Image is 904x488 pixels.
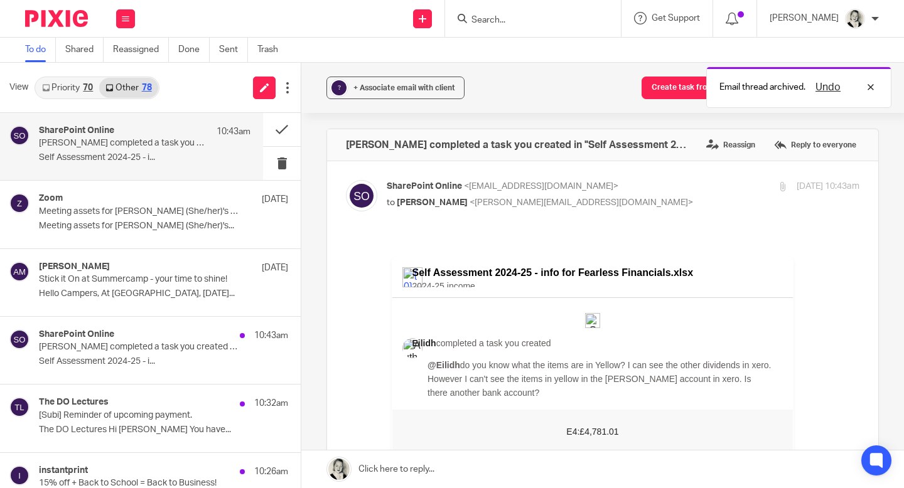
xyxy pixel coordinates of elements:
div: ? [331,80,347,95]
img: svg%3E [9,397,30,417]
p: [Subi] Reminder of upcoming payment. [39,410,239,421]
h4: SharePoint Online [39,125,114,136]
img: svg%3E [9,125,30,146]
h4: [PERSON_NAME] [39,262,110,272]
h4: [PERSON_NAME] completed a task you created​ in "Self Assessment 2024-25 - info for Fearless Finan... [346,139,691,151]
p: 2024-25 income [26,42,397,51]
a: Shared [65,38,104,62]
img: DA590EE6-2184-4DF2-A25D-D99FB904303F_1_201_a.jpeg [845,9,865,29]
p: Meeting assets for [PERSON_NAME] (She/her)'s... [39,221,288,231]
span: completed a task you created​ [26,102,164,112]
span: [PERSON_NAME] [397,198,468,207]
a: Go to comment [153,227,259,255]
span: <[PERSON_NAME][EMAIL_ADDRESS][DOMAIN_NAME]> [470,198,693,207]
p: Email thread archived. [719,81,805,93]
p: Hello Campers, At [GEOGRAPHIC_DATA], [DATE]... [39,289,288,299]
p: [DATE] [262,193,288,206]
img: svg%3E [9,193,30,213]
p: Self Assessment 2024-25 - i... [39,152,250,163]
p: [DATE] [262,262,288,274]
div: 78 [142,83,152,92]
img: Author [16,102,36,122]
span: @Eilidh [41,124,73,134]
span: E4: [180,190,193,200]
p: 10:26am [254,465,288,478]
label: Reply to everyone [771,135,859,154]
img: {0} Icon [16,31,36,51]
a: To do [25,38,56,62]
img: svg%3E [346,180,377,211]
label: Reassign [703,135,758,154]
a: Sent [219,38,248,62]
p: This email is generated through Fearless Financials Ltd's use of Microsoft 365 and may contain co... [15,330,397,354]
a: Priority70 [36,78,99,98]
span: to [387,198,395,207]
p: Self Assessment 2024-25 - i... [39,356,288,367]
img: svg%3E [9,262,30,282]
p: 10:43am [217,125,250,138]
span: Eilidh [26,102,50,112]
span: <[EMAIL_ADDRESS][DOMAIN_NAME]> [464,182,618,191]
h4: instantprint [39,465,88,476]
span: £4,781.01 [193,190,232,200]
span: do you know what the items are in Yellow? I can see the other dividends in xero. However I can't ... [41,124,385,161]
img: svg%3E [9,329,30,349]
a: Done [178,38,210,62]
button: ? + Associate email with client [326,77,465,99]
a: Trash [257,38,288,62]
p: [DATE] 10:43am [797,180,859,193]
span: View [9,81,28,94]
p: [PERSON_NAME] completed a task you created​ in "Self Assessment 2024-25 - info for Fearless Finan... [39,138,208,149]
a: Privacy Statement [15,315,97,326]
p: Stick it On at Summercamp - your time to shine! [39,274,239,285]
a: Reassigned [113,38,169,62]
span: + Associate email with client [353,84,455,92]
img: svg%3E [9,465,30,485]
a: Why am I receiving this notification from Office? [16,275,175,284]
p: The DO Lectures Hi [PERSON_NAME] You have... [39,425,288,435]
img: Comment Icon [198,77,213,92]
span: SharePoint Online [387,182,462,191]
a: Self Assessment 2024-25 - info for Fearless Financials.xlsx [26,31,397,42]
button: Undo [812,80,844,95]
h4: SharePoint Online [39,329,114,340]
p: 10:32am [254,397,288,410]
p: 10:43am [254,329,288,342]
p: [PERSON_NAME] completed a task you created​ in "Self Assessment 2024-25 - info for Fearless Finan... [39,342,239,353]
p: Meeting assets for [PERSON_NAME] (She/her)'s Personal Meeting Room are ready! [39,206,239,217]
div: 70 [83,83,93,92]
a: Other78 [99,78,158,98]
h4: Zoom [39,193,63,204]
img: Pixie [25,10,88,27]
h4: The DO Lectures [39,397,109,408]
